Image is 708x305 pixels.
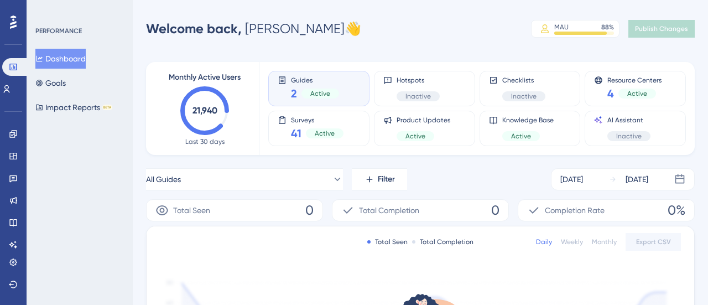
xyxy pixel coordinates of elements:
span: Active [627,89,647,98]
div: Total Completion [412,237,473,246]
span: Publish Changes [635,24,688,33]
span: 0 [305,201,314,219]
button: All Guides [146,168,343,190]
span: 4 [607,86,614,101]
span: Total Seen [173,204,210,217]
button: Export CSV [626,233,681,251]
button: Impact ReportsBETA [35,97,112,117]
span: 2 [291,86,297,101]
span: Resource Centers [607,76,662,84]
span: Surveys [291,116,343,123]
div: BETA [102,105,112,110]
span: Welcome back, [146,20,242,37]
span: All Guides [146,173,181,186]
button: Goals [35,73,66,93]
div: Daily [536,237,552,246]
span: Inactive [616,132,642,141]
div: [PERSON_NAME] 👋 [146,20,361,38]
span: Export CSV [636,237,671,246]
button: Publish Changes [628,20,695,38]
span: Total Completion [359,204,419,217]
span: 0% [668,201,685,219]
text: 21,940 [192,105,217,116]
div: Monthly [592,237,617,246]
span: 41 [291,126,301,141]
span: Active [511,132,531,141]
span: AI Assistant [607,116,650,125]
span: Completion Rate [545,204,605,217]
span: Inactive [511,92,537,101]
span: Active [310,89,330,98]
button: Filter [352,168,407,190]
span: Active [405,132,425,141]
div: 88 % [601,23,614,32]
span: Guides [291,76,339,84]
div: Weekly [561,237,583,246]
span: Filter [378,173,395,186]
span: Monthly Active Users [169,71,241,84]
span: Knowledge Base [502,116,554,125]
button: Dashboard [35,49,86,69]
div: [DATE] [626,173,648,186]
div: MAU [554,23,569,32]
span: 0 [491,201,499,219]
div: PERFORMANCE [35,27,82,35]
span: Active [315,129,335,138]
span: Last 30 days [185,137,225,146]
div: Total Seen [367,237,408,246]
span: Checklists [502,76,545,85]
span: Hotspots [397,76,440,85]
span: Inactive [405,92,431,101]
div: [DATE] [560,173,583,186]
span: Product Updates [397,116,450,125]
